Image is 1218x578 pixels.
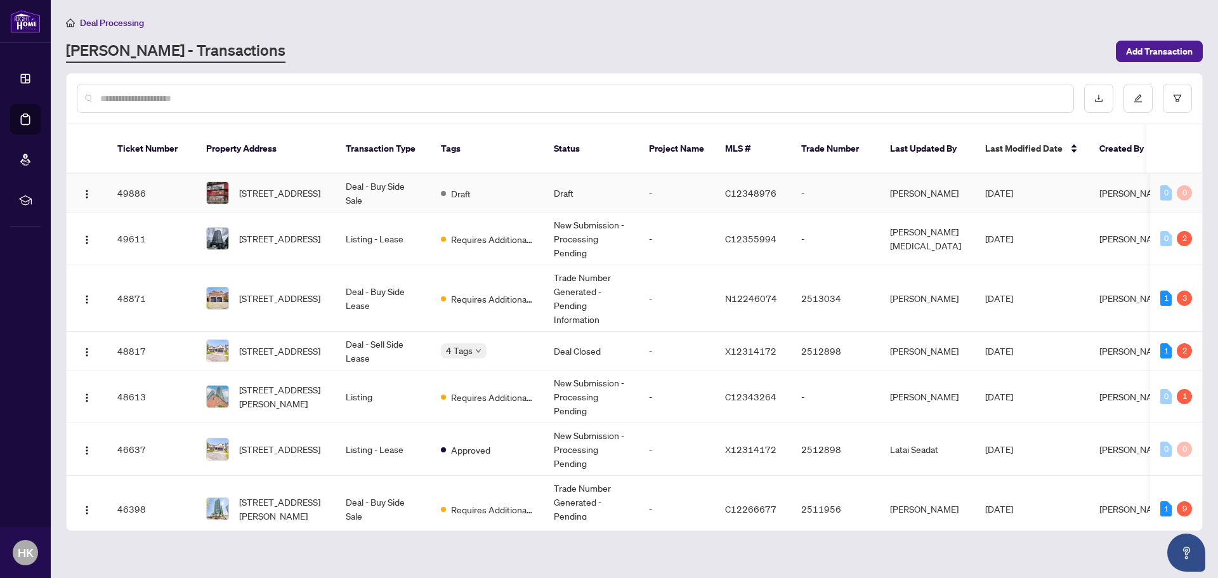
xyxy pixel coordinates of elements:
[1177,343,1192,358] div: 2
[639,265,715,332] td: -
[239,495,325,523] span: [STREET_ADDRESS][PERSON_NAME]
[1099,292,1168,304] span: [PERSON_NAME]
[239,442,320,456] span: [STREET_ADDRESS]
[336,423,431,476] td: Listing - Lease
[725,443,776,455] span: X12314172
[985,443,1013,455] span: [DATE]
[207,438,228,460] img: thumbnail-img
[725,187,776,199] span: C12348976
[446,343,473,358] span: 4 Tags
[791,265,880,332] td: 2513034
[985,345,1013,357] span: [DATE]
[451,443,490,457] span: Approved
[1160,501,1172,516] div: 1
[1167,534,1205,572] button: Open asap
[725,391,776,402] span: C12343264
[639,174,715,213] td: -
[791,371,880,423] td: -
[451,390,534,404] span: Requires Additional Docs
[639,476,715,542] td: -
[544,265,639,332] td: Trade Number Generated - Pending Information
[880,124,975,174] th: Last Updated By
[1160,442,1172,457] div: 0
[80,17,144,29] span: Deal Processing
[207,498,228,520] img: thumbnail-img
[107,124,196,174] th: Ticket Number
[544,476,639,542] td: Trade Number Generated - Pending Information
[1094,94,1103,103] span: download
[77,439,97,459] button: Logo
[791,174,880,213] td: -
[880,332,975,371] td: [PERSON_NAME]
[336,174,431,213] td: Deal - Buy Side Sale
[82,393,92,403] img: Logo
[544,174,639,213] td: Draft
[66,40,285,63] a: [PERSON_NAME] - Transactions
[107,371,196,423] td: 48613
[985,233,1013,244] span: [DATE]
[239,186,320,200] span: [STREET_ADDRESS]
[107,476,196,542] td: 46398
[1177,291,1192,306] div: 3
[207,287,228,309] img: thumbnail-img
[1160,291,1172,306] div: 1
[207,182,228,204] img: thumbnail-img
[207,340,228,362] img: thumbnail-img
[1116,41,1203,62] button: Add Transaction
[791,423,880,476] td: 2512898
[985,503,1013,515] span: [DATE]
[725,345,776,357] span: X12314172
[1177,185,1192,200] div: 0
[544,213,639,265] td: New Submission - Processing Pending
[77,288,97,308] button: Logo
[1099,187,1168,199] span: [PERSON_NAME]
[985,141,1063,155] span: Last Modified Date
[207,228,228,249] img: thumbnail-img
[82,445,92,456] img: Logo
[880,174,975,213] td: [PERSON_NAME]
[880,476,975,542] td: [PERSON_NAME]
[1160,343,1172,358] div: 1
[82,189,92,199] img: Logo
[544,371,639,423] td: New Submission - Processing Pending
[451,292,534,306] span: Requires Additional Docs
[725,292,777,304] span: N12246074
[1177,501,1192,516] div: 9
[1099,233,1168,244] span: [PERSON_NAME]
[77,228,97,249] button: Logo
[82,505,92,515] img: Logo
[66,18,75,27] span: home
[336,476,431,542] td: Deal - Buy Side Sale
[10,10,41,33] img: logo
[107,174,196,213] td: 49886
[82,347,92,357] img: Logo
[196,124,336,174] th: Property Address
[451,187,471,200] span: Draft
[1163,84,1192,113] button: filter
[107,332,196,371] td: 48817
[239,232,320,246] span: [STREET_ADDRESS]
[985,292,1013,304] span: [DATE]
[725,503,776,515] span: C12266677
[336,124,431,174] th: Transaction Type
[639,124,715,174] th: Project Name
[1160,185,1172,200] div: 0
[77,386,97,407] button: Logo
[1099,503,1168,515] span: [PERSON_NAME]
[1160,231,1172,246] div: 0
[336,265,431,332] td: Deal - Buy Side Lease
[544,124,639,174] th: Status
[791,332,880,371] td: 2512898
[77,499,97,519] button: Logo
[107,423,196,476] td: 46637
[1173,94,1182,103] span: filter
[336,332,431,371] td: Deal - Sell Side Lease
[791,213,880,265] td: -
[544,423,639,476] td: New Submission - Processing Pending
[715,124,791,174] th: MLS #
[985,187,1013,199] span: [DATE]
[107,265,196,332] td: 48871
[77,183,97,203] button: Logo
[1177,231,1192,246] div: 2
[1134,94,1143,103] span: edit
